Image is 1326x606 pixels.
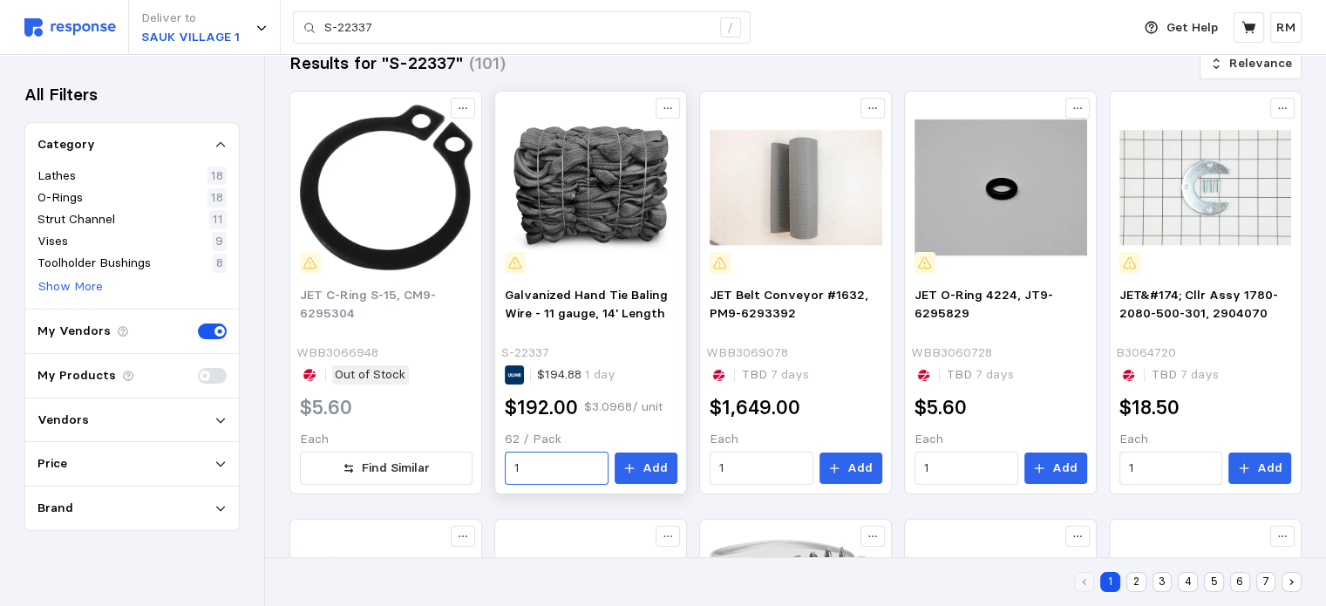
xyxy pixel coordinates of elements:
[1270,12,1302,43] button: RM
[505,430,677,449] p: 62 / Pack
[1119,287,1278,322] span: JET&#174; Cllr Assy 1780-2080-500-301, 2904070
[1176,366,1218,382] span: 7 days
[819,453,882,484] button: Add
[1119,101,1292,274] img: WMH_2904070.webp
[971,366,1013,382] span: 7 days
[37,167,76,186] p: Lathes
[915,287,1053,322] span: JET O-Ring 4224, JT9-6295829
[1116,344,1176,363] p: B3064720
[300,101,473,274] img: WMH_6295304.webp
[1230,572,1250,592] button: 6
[710,101,882,274] img: WMH_6293392.jpg.webp
[24,18,116,37] img: svg%3e
[911,344,992,363] p: WBB3060728
[211,188,223,208] p: 18
[1052,459,1078,478] p: Add
[581,366,615,382] span: 1 day
[915,101,1087,274] img: WMH_6295829.webp
[1178,572,1198,592] button: 4
[505,101,677,274] img: S-22337
[1256,572,1276,592] button: 7
[1119,430,1292,449] p: Each
[924,453,1008,484] input: Qty
[710,287,868,322] span: JET Belt Conveyor #1632, PM9-6293392
[514,453,598,484] input: Qty
[1119,394,1180,421] h2: $18.50
[216,254,223,273] p: 8
[1200,47,1302,80] button: Relevance
[1134,11,1228,44] button: Get Help
[300,452,473,485] button: Find Similar
[1257,459,1282,478] p: Add
[37,188,83,208] p: O-Rings
[37,276,104,297] button: Show More
[141,28,240,47] p: SAUK VILLAGE 1
[37,411,89,430] p: Vendors
[1126,572,1146,592] button: 2
[847,459,873,478] p: Add
[141,9,240,28] p: Deliver to
[710,430,882,449] p: Each
[215,232,223,251] p: 9
[1153,572,1173,592] button: 3
[37,232,68,251] p: Vises
[710,394,800,421] h2: $1,649.00
[469,51,506,75] h3: (101)
[300,430,473,449] p: Each
[213,210,223,229] p: 11
[584,398,663,417] p: $3.0968 / unit
[296,344,378,363] p: WBB3066948
[324,12,711,44] input: Search for a product name or SKU
[38,277,103,296] p: Show More
[37,254,151,273] p: Toolholder Bushings
[915,394,967,421] h2: $5.60
[1166,18,1218,37] p: Get Help
[1024,453,1087,484] button: Add
[300,287,436,322] span: JET C-Ring S-15, CM9-6295304
[615,453,677,484] button: Add
[1204,572,1224,592] button: 5
[37,499,73,518] p: Brand
[501,344,549,363] p: S-22337
[362,459,430,478] p: Find Similar
[505,287,668,322] span: Galvanized Hand Tie Baling Wire - 11 gauge, 14' Length
[505,394,578,421] h2: $192.00
[1228,453,1291,484] button: Add
[24,83,98,106] h3: All Filters
[211,167,223,186] p: 18
[741,365,808,385] p: TBD
[300,394,352,421] h2: $5.60
[719,453,803,484] input: Qty
[1276,18,1295,37] p: RM
[1229,54,1292,73] p: Relevance
[289,51,463,75] h3: Results for "S-22337"
[1151,365,1218,385] p: TBD
[1100,572,1120,592] button: 1
[643,459,668,478] p: Add
[1129,453,1213,484] input: Qty
[37,366,116,385] p: My Products
[537,365,615,385] p: $194.88
[720,17,741,38] div: /
[766,366,808,382] span: 7 days
[37,135,95,154] p: Category
[37,322,111,341] p: My Vendors
[37,454,67,473] p: Price
[915,430,1087,449] p: Each
[37,210,115,229] p: Strut Channel
[946,365,1013,385] p: TBD
[706,344,788,363] p: WBB3069078
[335,365,405,385] p: Out of Stock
